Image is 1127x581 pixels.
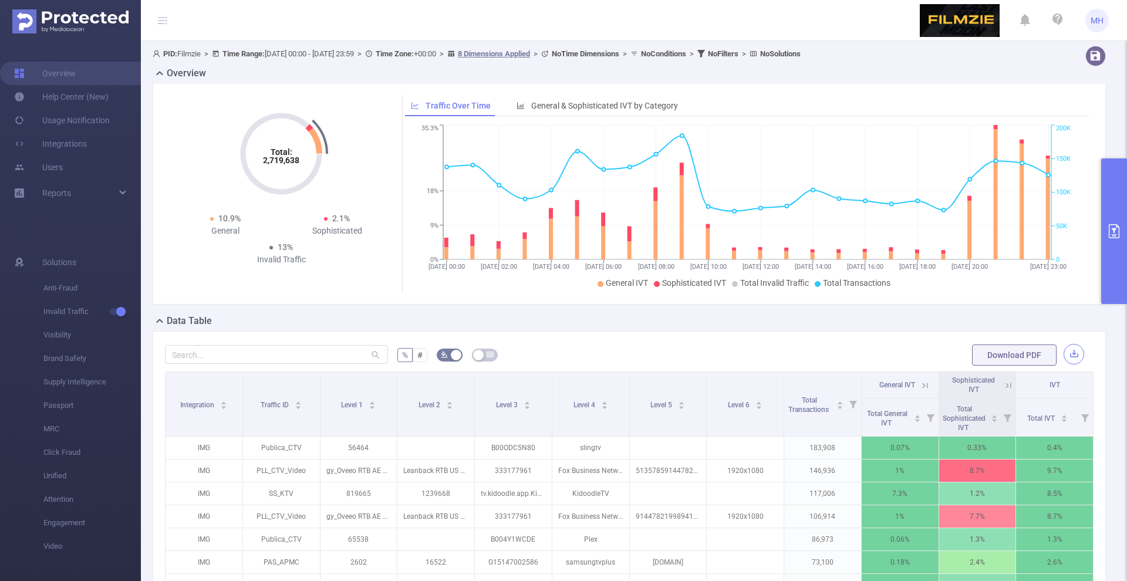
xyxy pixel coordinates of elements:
[369,400,376,407] div: Sort
[862,482,939,505] p: 7.3%
[552,437,629,459] p: slingtv
[430,222,438,229] tspan: 9%
[447,400,453,403] i: icon: caret-up
[552,49,619,58] b: No Time Dimensions
[679,404,685,408] i: icon: caret-down
[447,404,453,408] i: icon: caret-down
[397,505,474,528] p: Leanback RTB US USDC [DATE] - 567886 ARC Demand
[939,505,1016,528] p: 7.7%
[42,251,76,274] span: Solutions
[295,400,302,403] i: icon: caret-up
[263,156,299,165] tspan: 2,719,638
[1056,125,1071,133] tspan: 200K
[679,400,685,403] i: icon: caret-up
[419,401,442,409] span: Level 2
[43,488,141,511] span: Attention
[552,482,629,505] p: KidoodleTV
[475,437,552,459] p: B00ODC5N80
[742,263,778,271] tspan: [DATE] 12:00
[411,102,419,110] i: icon: line-chart
[43,370,141,394] span: Supply Intelligence
[475,482,552,505] p: tv.kidoodle.app.Kidoodle
[756,404,762,408] i: icon: caret-down
[320,551,397,573] p: 2602
[427,187,438,195] tspan: 18%
[165,345,388,364] input: Search...
[1016,437,1093,459] p: 0.4%
[823,278,890,288] span: Total Transactions
[524,400,530,403] i: icon: caret-up
[999,398,1015,436] i: Filter menu
[552,551,629,573] p: samsungtvplus
[573,401,597,409] span: Level 4
[201,49,212,58] span: >
[862,528,939,550] p: 0.06%
[836,404,843,408] i: icon: caret-down
[14,132,87,156] a: Integrations
[630,460,707,482] p: 51357859144782199894125
[446,400,453,407] div: Sort
[475,505,552,528] p: 333177961
[552,505,629,528] p: Fox Business Network
[836,400,843,403] i: icon: caret-up
[43,300,141,323] span: Invalid Traffic
[43,394,141,417] span: Passport
[524,404,530,408] i: icon: caret-down
[166,551,242,573] p: IMG
[922,398,939,436] i: Filter menu
[397,460,474,482] p: Leanback RTB US USDC [DATE] - 567886 ARC Demand
[166,528,242,550] p: IMG
[641,49,686,58] b: No Conditions
[153,49,801,58] span: Filmzie [DATE] 00:00 - [DATE] 23:59 +00:00
[862,505,939,528] p: 1%
[261,401,291,409] span: Traffic ID
[428,263,465,271] tspan: [DATE] 00:00
[530,49,541,58] span: >
[784,505,861,528] p: 106,914
[166,460,242,482] p: IMG
[402,350,408,360] span: %
[481,263,517,271] tspan: [DATE] 02:00
[1016,505,1093,528] p: 8.7%
[295,404,302,408] i: icon: caret-down
[1077,398,1093,436] i: Filter menu
[740,278,809,288] span: Total Invalid Traffic
[845,372,861,436] i: Filter menu
[369,404,376,408] i: icon: caret-down
[43,535,141,558] span: Video
[42,188,71,198] span: Reports
[43,464,141,488] span: Unified
[320,437,397,459] p: 56464
[320,528,397,550] p: 65538
[794,263,831,271] tspan: [DATE] 14:00
[170,225,281,237] div: General
[756,400,762,403] i: icon: caret-up
[369,400,376,403] i: icon: caret-up
[295,400,302,407] div: Sort
[939,460,1016,482] p: 8.7%
[707,505,784,528] p: 1920x1080
[606,278,648,288] span: General IVT
[43,441,141,464] span: Click Fraud
[650,401,674,409] span: Level 5
[914,413,921,420] div: Sort
[533,263,569,271] tspan: [DATE] 04:00
[601,404,608,408] i: icon: caret-down
[784,437,861,459] p: 183,908
[341,401,365,409] span: Level 1
[163,49,177,58] b: PID:
[552,528,629,550] p: Plex
[738,49,750,58] span: >
[167,314,212,328] h2: Data Table
[686,49,697,58] span: >
[221,404,227,408] i: icon: caret-down
[531,101,678,110] span: General & Sophisticated IVT by Category
[788,396,831,414] span: Total Transactions
[243,528,320,550] p: Publica_CTV
[180,401,216,409] span: Integration
[1030,263,1067,271] tspan: [DATE] 23:00
[952,376,995,394] span: Sophisticated IVT
[426,101,491,110] span: Traffic Over Time
[221,400,227,403] i: icon: caret-up
[14,85,109,109] a: Help Center (New)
